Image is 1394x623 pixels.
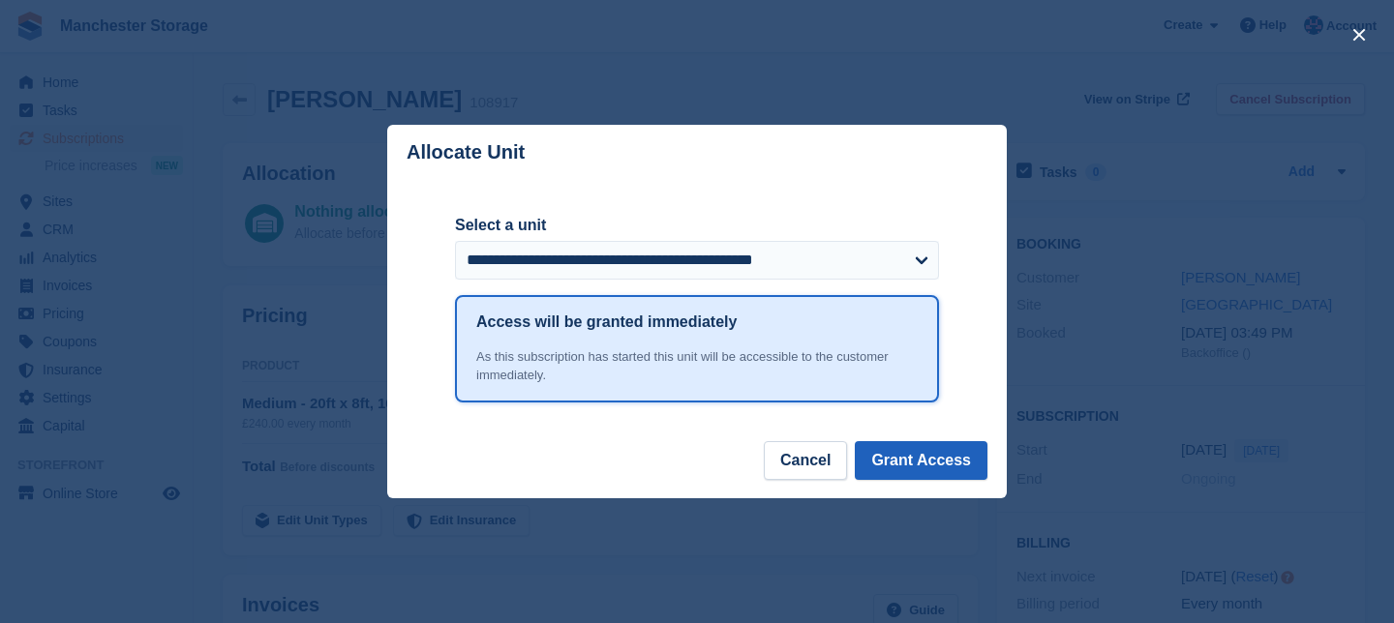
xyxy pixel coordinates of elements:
p: Allocate Unit [407,141,525,163]
button: Grant Access [855,441,987,480]
button: Cancel [764,441,847,480]
div: As this subscription has started this unit will be accessible to the customer immediately. [476,347,918,385]
button: close [1344,19,1375,50]
label: Select a unit [455,214,939,237]
h1: Access will be granted immediately [476,311,737,334]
